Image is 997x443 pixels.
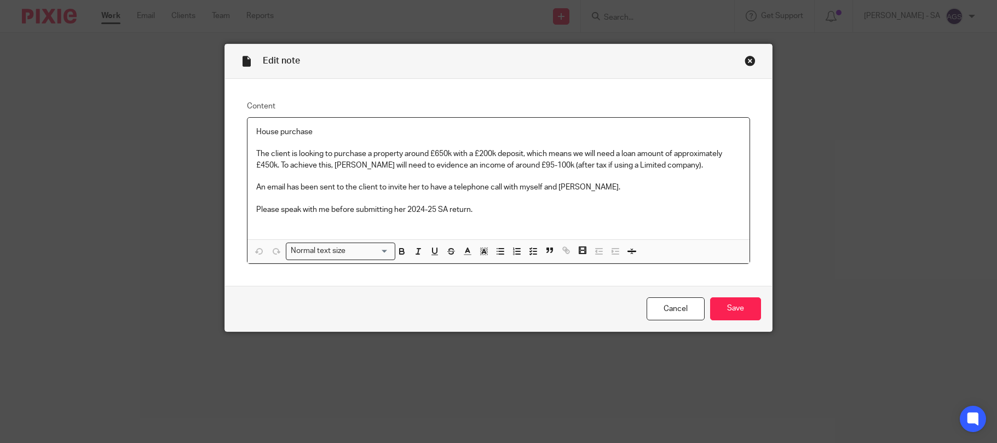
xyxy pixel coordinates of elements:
a: Cancel [647,297,705,321]
p: House purchase [256,126,741,137]
div: Search for option [286,243,395,260]
input: Save [710,297,761,321]
div: Close this dialog window [745,55,756,66]
input: Search for option [349,245,389,257]
span: Edit note [263,56,300,65]
label: Content [247,101,751,112]
p: The client is looking to purchase a property around £650k with a £200k deposit, which means we wi... [256,148,741,171]
span: Normal text size [289,245,348,257]
p: Please speak with me before submitting her 2024-25 SA return. [256,204,741,215]
p: An email has been sent to the client to invite her to have a telephone call with myself and [PERS... [256,182,741,193]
